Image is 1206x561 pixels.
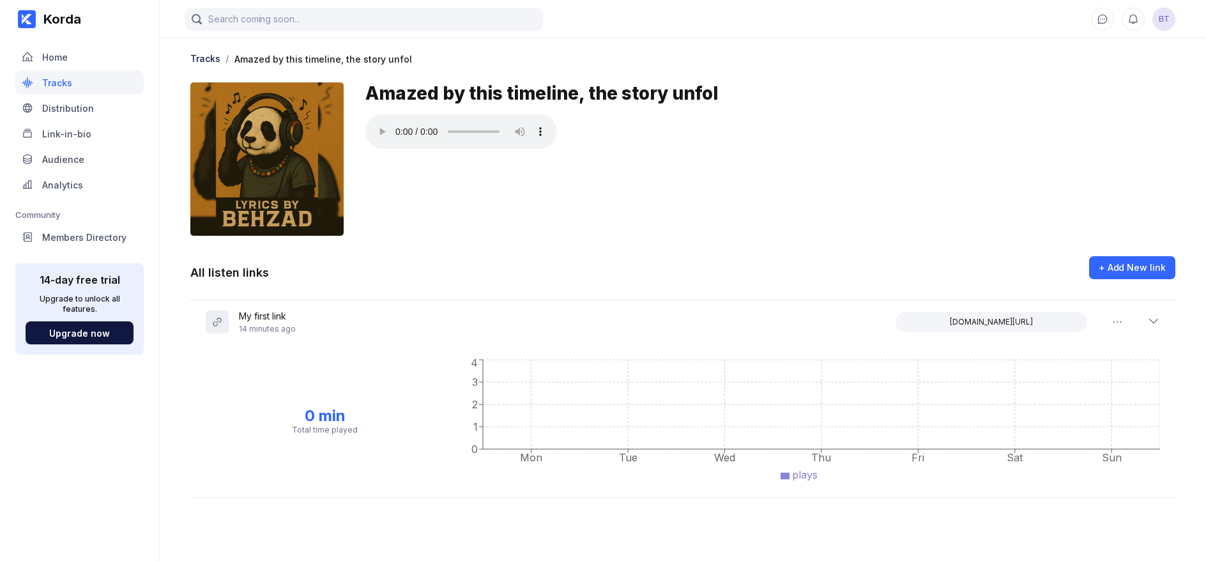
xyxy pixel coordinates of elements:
[470,357,477,369] tspan: 4
[239,311,296,324] div: My first link
[190,266,269,279] div: All listen links
[15,173,144,198] a: Analytics
[471,376,477,388] tspan: 3
[471,399,477,411] tspan: 2
[42,128,91,139] div: Link-in-bio
[225,52,229,65] div: /
[15,147,144,173] a: Audience
[471,443,477,456] tspan: 0
[365,82,718,104] div: Amazed by this timeline, the story unfol
[1152,8,1175,31] button: BT
[190,52,220,64] a: Tracks
[234,54,412,65] div: Amazed by this timeline, the story unfol
[15,70,144,96] a: Tracks
[912,452,924,464] tspan: Fri
[811,452,831,464] tspan: Thu
[15,45,144,70] a: Home
[714,452,735,464] tspan: Wed
[1152,8,1175,31] div: Behzad T Ami
[1007,452,1023,464] tspan: Sat
[42,154,84,165] div: Audience
[239,324,296,334] div: 14 minutes ago
[950,317,1033,327] div: [DOMAIN_NAME][URL]
[1102,452,1122,464] tspan: Sun
[40,273,120,286] div: 14-day free trial
[520,452,542,464] tspan: Mon
[26,294,134,314] div: Upgrade to unlock all features.
[49,328,110,339] div: Upgrade now
[15,225,144,250] a: Members Directory
[1099,261,1166,274] div: + Add New link
[896,312,1087,332] button: [DOMAIN_NAME][URL]
[1089,256,1175,279] button: + Add New link
[792,468,818,481] span: plays
[618,452,637,464] tspan: Tue
[36,12,81,27] div: Korda
[15,121,144,147] a: Link-in-bio
[185,8,543,31] input: Search coming soon...
[190,53,220,64] div: Tracks
[42,180,83,190] div: Analytics
[473,421,477,433] tspan: 1
[42,103,94,114] div: Distribution
[42,77,72,88] div: Tracks
[26,321,134,344] button: Upgrade now
[42,52,68,63] div: Home
[305,406,346,425] div: 0 min
[292,425,358,434] div: Total time played
[42,232,126,243] div: Members Directory
[15,210,144,220] div: Community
